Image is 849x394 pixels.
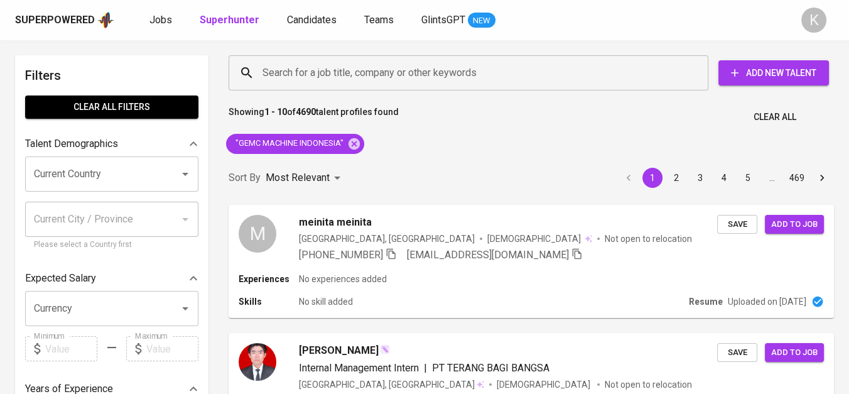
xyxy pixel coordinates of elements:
[299,343,379,358] span: [PERSON_NAME]
[468,14,495,27] span: NEW
[299,249,383,261] span: [PHONE_NUMBER]
[229,205,834,318] a: Mmeinita meinita[GEOGRAPHIC_DATA], [GEOGRAPHIC_DATA][DEMOGRAPHIC_DATA] Not open to relocation[PHO...
[266,167,345,190] div: Most Relevant
[25,266,198,291] div: Expected Salary
[364,14,394,26] span: Teams
[689,295,723,308] p: Resume
[497,378,592,391] span: [DEMOGRAPHIC_DATA]
[226,134,364,154] div: "GEMC MACHINE INDONESIA"
[407,249,569,261] span: [EMAIL_ADDRESS][DOMAIN_NAME]
[801,8,826,33] div: K
[666,168,686,188] button: Go to page 2
[421,13,495,28] a: GlintsGPT NEW
[487,233,583,245] span: [DEMOGRAPHIC_DATA]
[642,168,662,188] button: page 1
[176,300,194,317] button: Open
[176,165,194,183] button: Open
[617,168,834,188] nav: pagination navigation
[34,239,190,251] p: Please select a Country first
[754,109,796,125] span: Clear All
[364,13,396,28] a: Teams
[728,65,819,81] span: Add New Talent
[723,346,751,360] span: Save
[717,343,757,363] button: Save
[718,60,829,85] button: Add New Talent
[771,346,818,360] span: Add to job
[266,170,330,185] p: Most Relevant
[25,96,198,119] button: Clear All filters
[786,168,808,188] button: Go to page 469
[200,13,262,28] a: Superhunter
[714,168,734,188] button: Go to page 4
[723,217,751,232] span: Save
[97,11,114,30] img: app logo
[299,233,475,245] div: [GEOGRAPHIC_DATA], [GEOGRAPHIC_DATA]
[765,215,824,234] button: Add to job
[749,106,801,129] button: Clear All
[239,215,276,253] div: M
[15,13,95,28] div: Superpowered
[432,362,549,374] span: PT TERANG BAGI BANGSA
[287,13,339,28] a: Candidates
[149,13,175,28] a: Jobs
[264,107,287,117] b: 1 - 10
[35,99,188,115] span: Clear All filters
[424,361,427,376] span: |
[728,295,806,308] p: Uploaded on [DATE]
[229,106,399,129] p: Showing of talent profiles found
[299,295,353,308] p: No skill added
[45,336,97,361] input: Value
[299,378,484,391] div: [GEOGRAPHIC_DATA], [GEOGRAPHIC_DATA]
[229,170,261,185] p: Sort By
[25,65,198,85] h6: Filters
[146,336,198,361] input: Value
[812,168,832,188] button: Go to next page
[299,215,372,230] span: meinita meinita
[239,295,299,308] p: Skills
[239,273,299,285] p: Experiences
[226,138,351,150] span: "GEMC MACHINE INDONESIA"
[25,271,96,286] p: Expected Salary
[287,14,337,26] span: Candidates
[380,344,390,354] img: magic_wand.svg
[149,14,172,26] span: Jobs
[299,273,387,285] p: No experiences added
[200,14,259,26] b: Superhunter
[738,168,758,188] button: Go to page 5
[771,217,818,232] span: Add to job
[765,343,824,363] button: Add to job
[762,172,782,184] div: …
[605,378,692,391] p: Not open to relocation
[25,131,198,156] div: Talent Demographics
[239,343,276,381] img: e8af69a211e1e4f38f9231947b88ac70.jpg
[605,233,692,245] p: Not open to relocation
[15,11,114,30] a: Superpoweredapp logo
[421,14,465,26] span: GlintsGPT
[717,215,757,234] button: Save
[690,168,710,188] button: Go to page 3
[299,362,419,374] span: Internal Management Intern
[25,136,118,151] p: Talent Demographics
[296,107,316,117] b: 4690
